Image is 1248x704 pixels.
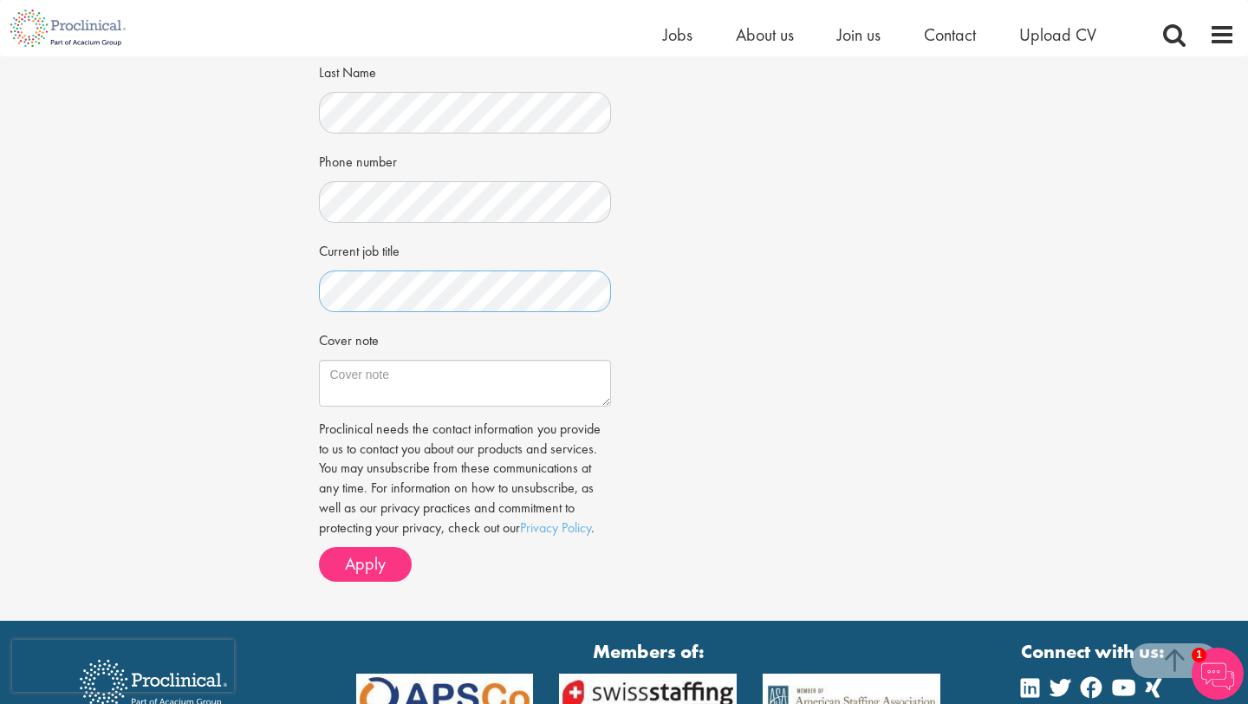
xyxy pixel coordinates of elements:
[663,23,692,46] a: Jobs
[319,236,400,262] label: Current job title
[1192,648,1244,700] img: Chatbot
[345,552,386,575] span: Apply
[736,23,794,46] a: About us
[319,420,612,538] p: Proclinical needs the contact information you provide to us to contact you about our products and...
[1192,648,1206,662] span: 1
[356,638,941,665] strong: Members of:
[319,57,376,83] label: Last Name
[520,518,591,537] a: Privacy Policy
[1019,23,1096,46] a: Upload CV
[837,23,881,46] a: Join us
[319,547,412,582] button: Apply
[924,23,976,46] a: Contact
[319,325,379,351] label: Cover note
[12,640,234,692] iframe: reCAPTCHA
[319,147,397,173] label: Phone number
[1021,638,1168,665] strong: Connect with us:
